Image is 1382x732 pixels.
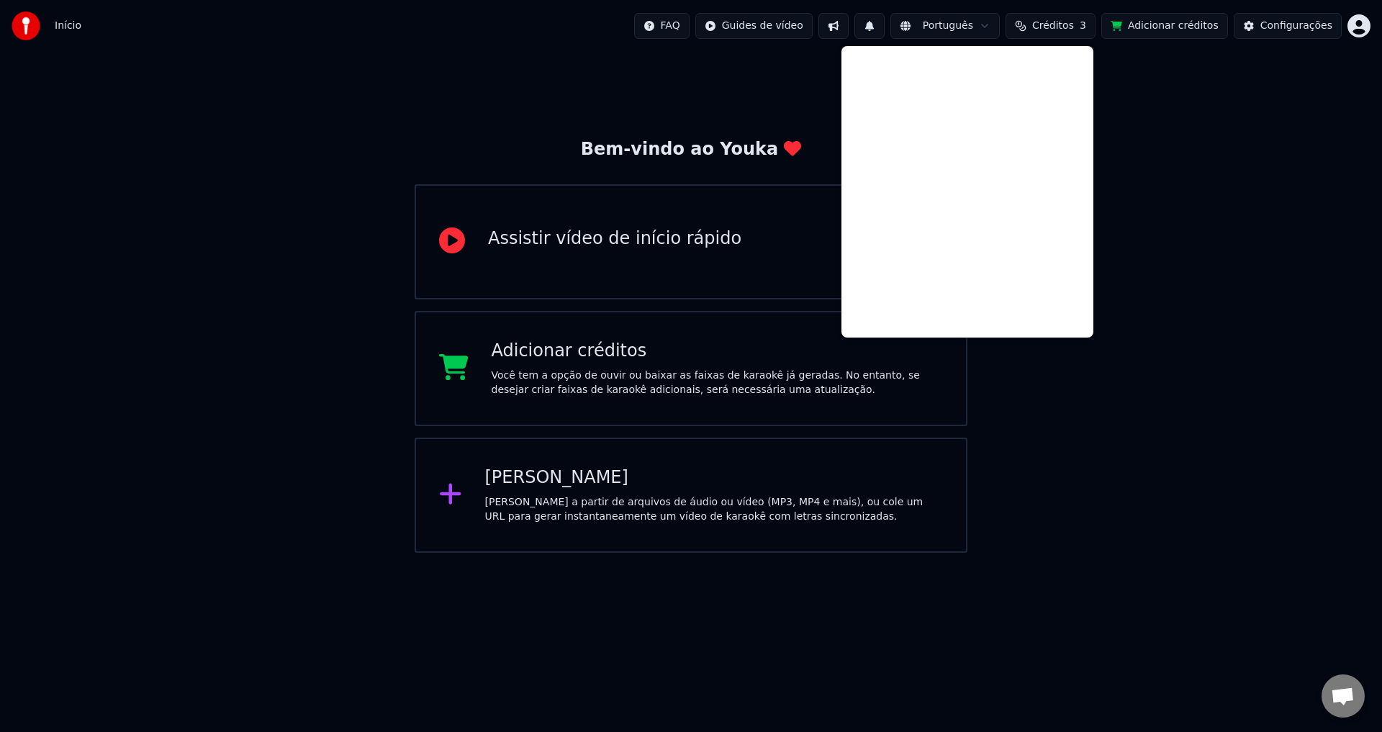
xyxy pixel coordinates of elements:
div: [PERSON_NAME] a partir de arquivos de áudio ou vídeo (MP3, MP4 e mais), ou cole um URL para gerar... [485,495,944,524]
span: Início [55,19,81,33]
button: Adicionar créditos [1101,13,1228,39]
span: Créditos [1032,19,1074,33]
button: Créditos3 [1006,13,1096,39]
span: 3 [1080,19,1086,33]
div: Bate-papo aberto [1322,674,1365,718]
div: Bem-vindo ao Youka [581,138,801,161]
button: FAQ [634,13,690,39]
div: [PERSON_NAME] [485,466,944,489]
button: Configurações [1234,13,1342,39]
div: Adicionar créditos [492,340,944,363]
nav: breadcrumb [55,19,81,33]
button: Guides de vídeo [695,13,813,39]
div: Configurações [1260,19,1332,33]
img: youka [12,12,40,40]
div: Você tem a opção de ouvir ou baixar as faixas de karaokê já geradas. No entanto, se desejar criar... [492,369,944,397]
div: Assistir vídeo de início rápido [488,227,741,250]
